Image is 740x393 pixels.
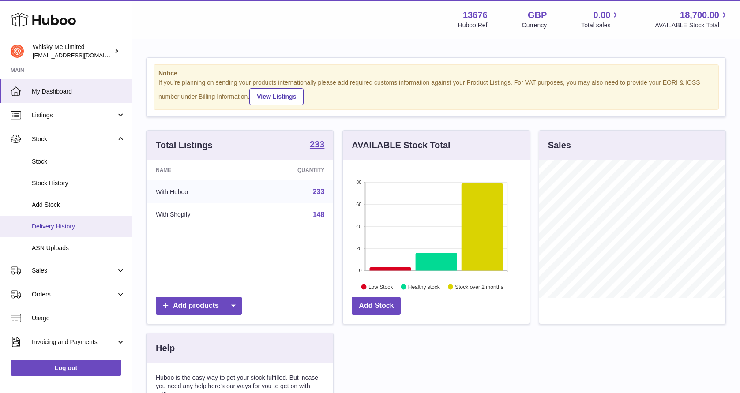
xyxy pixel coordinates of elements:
[352,139,450,151] h3: AVAILABLE Stock Total
[32,338,116,346] span: Invoicing and Payments
[655,9,729,30] a: 18,700.00 AVAILABLE Stock Total
[32,314,125,322] span: Usage
[357,202,362,207] text: 60
[147,203,248,226] td: With Shopify
[313,188,325,195] a: 233
[357,224,362,229] text: 40
[522,21,547,30] div: Currency
[408,284,440,290] text: Healthy stock
[158,69,714,78] strong: Notice
[147,180,248,203] td: With Huboo
[11,360,121,376] a: Log out
[249,88,304,105] a: View Listings
[594,9,611,21] span: 0.00
[581,21,620,30] span: Total sales
[581,9,620,30] a: 0.00 Total sales
[32,157,125,166] span: Stock
[655,21,729,30] span: AVAILABLE Stock Total
[313,211,325,218] a: 148
[32,111,116,120] span: Listings
[32,201,125,209] span: Add Stock
[357,180,362,185] text: 80
[32,222,125,231] span: Delivery History
[33,43,112,60] div: Whisky Me Limited
[528,9,547,21] strong: GBP
[548,139,571,151] h3: Sales
[32,87,125,96] span: My Dashboard
[368,284,393,290] text: Low Stock
[32,135,116,143] span: Stock
[32,266,116,275] span: Sales
[248,160,334,180] th: Quantity
[11,45,24,58] img: orders@whiskyshop.com
[463,9,488,21] strong: 13676
[680,9,719,21] span: 18,700.00
[33,52,130,59] span: [EMAIL_ADDRESS][DOMAIN_NAME]
[458,21,488,30] div: Huboo Ref
[359,268,362,273] text: 0
[32,290,116,299] span: Orders
[32,179,125,187] span: Stock History
[147,160,248,180] th: Name
[156,342,175,354] h3: Help
[156,297,242,315] a: Add products
[156,139,213,151] h3: Total Listings
[455,284,503,290] text: Stock over 2 months
[310,140,324,149] strong: 233
[357,246,362,251] text: 20
[352,297,401,315] a: Add Stock
[32,244,125,252] span: ASN Uploads
[310,140,324,150] a: 233
[158,79,714,105] div: If you're planning on sending your products internationally please add required customs informati...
